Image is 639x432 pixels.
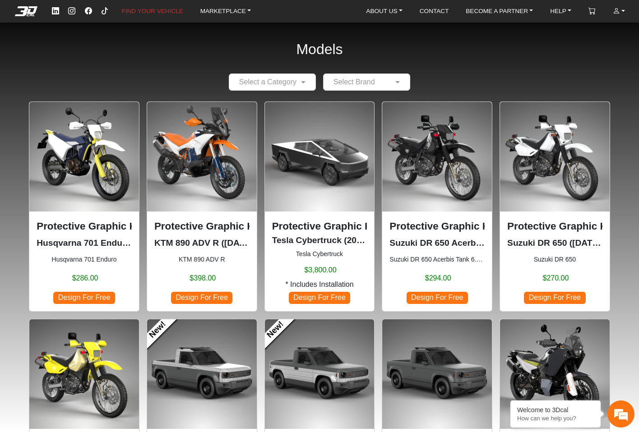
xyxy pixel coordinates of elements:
[37,237,132,250] p: Husqvarna 701 Enduro (2016-2024)
[197,5,255,18] a: MARKETPLACE
[29,101,139,312] div: Husqvarna 701 Enduro
[389,237,485,250] p: Suzuki DR 650 Acerbis Tank 6.6 Gl (1996-2024)
[382,102,492,211] img: DR 650Acerbis Tank 6.6 Gl1996-2024
[507,219,602,234] p: Protective Graphic Kit
[425,273,451,284] span: $294.00
[500,319,610,429] img: Norden 901null2021-2024
[272,219,367,234] p: Protective Graphic Kit
[389,219,485,234] p: Protective Graphic Kit
[382,319,492,429] img: EV Pickup Truck Full Set2026
[147,102,257,211] img: 890 ADV R null2023-2025
[272,234,367,247] p: Tesla Cybertruck (2024)
[416,5,453,18] a: CONTACT
[29,319,139,429] img: DR 650Acerbis Tank 5.3 Gl1996-2024
[257,312,294,348] a: New!
[154,219,250,234] p: Protective Graphic Kit
[147,319,257,429] img: EV Pickup TruckHalf Top Set2026
[147,101,257,312] div: KTM 890 ADV R
[171,292,232,304] span: Design For Free
[517,415,594,422] p: How can we help you?
[37,255,132,264] small: Husqvarna 701 Enduro
[500,102,610,211] img: DR 6501996-2024
[524,292,585,304] span: Design For Free
[72,273,98,284] span: $286.00
[154,255,250,264] small: KTM 890 ADV R
[118,5,186,18] a: FIND YOUR VEHICLE
[407,292,468,304] span: Design For Free
[507,237,602,250] p: Suzuki DR 650 (1996-2024)
[462,5,537,18] a: BECOME A PARTNER
[500,101,610,312] div: Suzuki DR 650
[190,273,216,284] span: $398.00
[265,319,375,429] img: EV Pickup TruckHalf Bottom Set2026
[382,101,492,312] div: Suzuki DR 650 Acerbis Tank 6.6 Gl
[139,312,176,348] a: New!
[546,5,575,18] a: HELP
[389,255,485,264] small: Suzuki DR 650 Acerbis Tank 6.6 Gl
[272,249,367,259] small: Tesla Cybertruck
[362,5,406,18] a: ABOUT US
[507,255,602,264] small: Suzuki DR 650
[29,102,139,211] img: 701 Enduronull2016-2024
[289,292,350,304] span: Design For Free
[296,29,343,70] h2: Models
[265,102,375,211] img: Cybertrucknull2024
[304,265,336,276] span: $3,800.00
[53,292,115,304] span: Design For Free
[517,406,594,414] div: Welcome to 3Dcal
[264,101,375,312] div: Tesla Cybertruck
[154,237,250,250] p: KTM 890 ADV R (2023-2025)
[543,273,569,284] span: $270.00
[37,219,132,234] p: Protective Graphic Kit
[285,279,353,290] span: * Includes Installation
